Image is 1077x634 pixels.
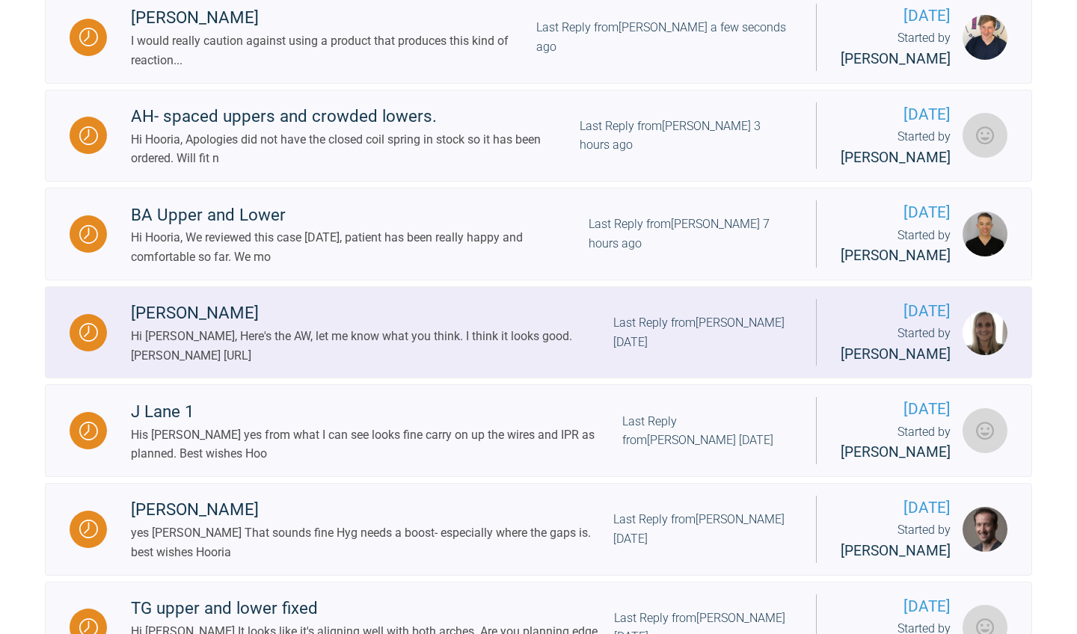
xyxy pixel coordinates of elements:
div: TG upper and lower fixed [131,595,614,622]
div: Last Reply from [PERSON_NAME] 3 hours ago [580,117,792,155]
img: Waiting [79,28,98,46]
a: WaitingBA Upper and LowerHi Hooria, We reviewed this case [DATE], patient has been really happy a... [45,188,1032,280]
span: [PERSON_NAME] [841,443,951,461]
div: AH- spaced uppers and crowded lowers. [131,103,580,130]
div: Started by [841,422,951,464]
span: [PERSON_NAME] [841,50,951,67]
img: Waiting [79,126,98,145]
div: yes [PERSON_NAME] That sounds fine Hyg needs a boost- especially where the gaps is. best wishes H... [131,523,613,561]
div: Last Reply from [PERSON_NAME] [DATE] [613,313,792,351]
span: [DATE] [841,594,951,619]
div: [PERSON_NAME] [131,4,536,31]
a: WaitingJ Lane 1His [PERSON_NAME] yes from what I can see looks fine carry on up the wires and IPR... [45,384,1032,477]
span: [DATE] [841,4,951,28]
span: [DATE] [841,496,951,520]
img: Marie Thogersen [963,310,1007,355]
div: [PERSON_NAME] [131,496,613,523]
span: [DATE] [841,200,951,225]
div: Started by [841,520,951,562]
div: Hi [PERSON_NAME], Here's the AW, let me know what you think. I think it looks good. [PERSON_NAME]... [131,327,613,365]
img: Jeffrey Bowman [963,113,1007,158]
img: James Crouch Baker [963,507,1007,552]
img: Waiting [79,422,98,440]
div: Last Reply from [PERSON_NAME] 7 hours ago [589,215,792,253]
div: [PERSON_NAME] [131,300,613,327]
img: Ian Walker [963,408,1007,453]
span: [PERSON_NAME] [841,247,951,264]
span: [PERSON_NAME] [841,149,951,166]
img: Waiting [79,520,98,538]
div: Last Reply from [PERSON_NAME] [DATE] [622,412,792,450]
span: [DATE] [841,102,951,127]
span: [DATE] [841,397,951,422]
a: WaitingAH- spaced uppers and crowded lowers.Hi Hooria, Apologies did not have the closed coil spr... [45,90,1032,182]
img: Stephen McCrory [963,212,1007,256]
img: Waiting [79,225,98,244]
span: [PERSON_NAME] [841,542,951,559]
div: Started by [841,324,951,366]
div: His [PERSON_NAME] yes from what I can see looks fine carry on up the wires and IPR as planned. Be... [131,425,622,464]
a: Waiting[PERSON_NAME]yes [PERSON_NAME] That sounds fine Hyg needs a boost- especially where the ga... [45,483,1032,576]
a: Waiting[PERSON_NAME]Hi [PERSON_NAME], Here's the AW, let me know what you think. I think it looks... [45,286,1032,379]
img: Jack Gardner [963,15,1007,60]
div: Started by [841,28,951,70]
div: Started by [841,127,951,169]
div: Hi Hooria, We reviewed this case [DATE], patient has been really happy and comfortable so far. We mo [131,228,589,266]
span: [PERSON_NAME] [841,345,951,363]
div: Hi Hooria, Apologies did not have the closed coil spring in stock so it has been ordered. Will fit n [131,130,580,168]
div: Last Reply from [PERSON_NAME] [DATE] [613,510,792,548]
div: Started by [841,226,951,268]
div: BA Upper and Lower [131,202,589,229]
span: [DATE] [841,299,951,324]
div: Last Reply from [PERSON_NAME] a few seconds ago [536,18,792,56]
div: I would really caution against using a product that produces this kind of reaction... [131,31,536,70]
img: Waiting [79,323,98,342]
div: J Lane 1 [131,398,622,425]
